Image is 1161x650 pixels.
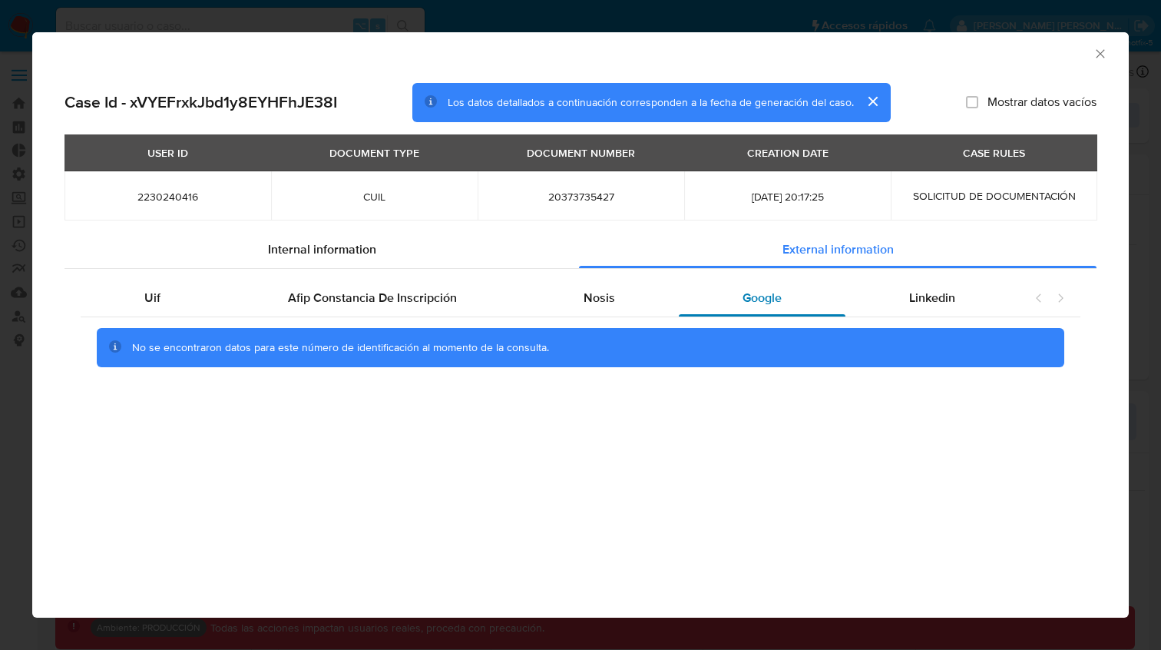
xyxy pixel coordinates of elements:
div: USER ID [138,140,197,166]
span: CUIL [289,190,459,204]
span: Google [743,289,782,307]
span: Internal information [268,240,376,258]
span: External information [782,240,894,258]
span: Mostrar datos vacíos [987,95,1096,110]
div: Detailed info [64,231,1096,268]
span: Afip Constancia De Inscripción [288,289,457,307]
button: cerrar [854,83,891,120]
span: 2230240416 [83,190,253,204]
span: Uif [144,289,160,307]
div: CASE RULES [954,140,1034,166]
input: Mostrar datos vacíos [966,96,978,108]
span: Linkedin [909,289,955,307]
div: Detailed external info [81,280,1019,317]
h2: Case Id - xVYEFrxkJbd1y8EYHFhJE38I [64,92,337,112]
span: Nosis [584,289,615,307]
div: CREATION DATE [738,140,838,166]
span: SOLICITUD DE DOCUMENTACIÓN [913,188,1076,204]
div: closure-recommendation-modal [32,32,1129,618]
span: Los datos detallados a continuación corresponden a la fecha de generación del caso. [448,95,854,110]
span: No se encontraron datos para este número de identificación al momento de la consulta. [132,340,549,355]
div: DOCUMENT NUMBER [518,140,644,166]
div: DOCUMENT TYPE [320,140,428,166]
span: [DATE] 20:17:25 [703,190,872,204]
button: Cerrar ventana [1093,46,1106,60]
span: 20373735427 [496,190,666,204]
